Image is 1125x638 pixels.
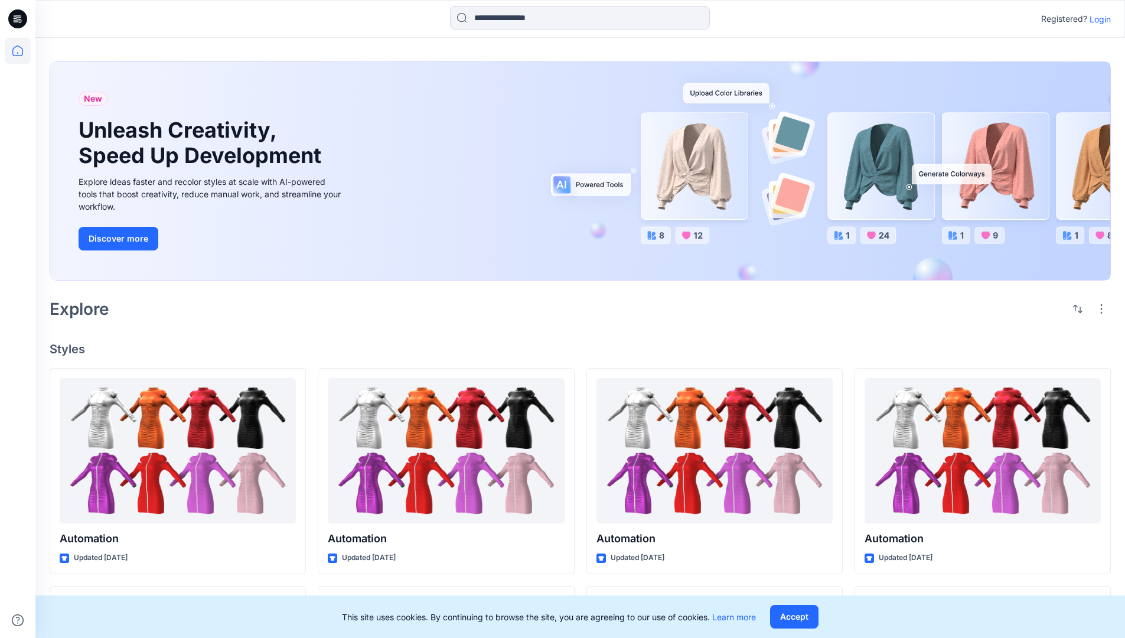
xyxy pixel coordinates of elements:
[79,175,344,213] div: Explore ideas faster and recolor styles at scale with AI-powered tools that boost creativity, red...
[611,552,664,564] p: Updated [DATE]
[342,611,756,623] p: This site uses cookies. By continuing to browse the site, you are agreeing to our use of cookies.
[712,612,756,622] a: Learn more
[328,378,564,524] a: Automation
[79,118,327,168] h1: Unleash Creativity, Speed Up Development
[596,378,833,524] a: Automation
[879,552,932,564] p: Updated [DATE]
[60,530,296,547] p: Automation
[328,530,564,547] p: Automation
[50,300,109,318] h2: Explore
[1090,13,1111,25] p: Login
[865,378,1101,524] a: Automation
[865,530,1101,547] p: Automation
[596,530,833,547] p: Automation
[1041,12,1087,26] p: Registered?
[770,605,819,629] button: Accept
[74,552,128,564] p: Updated [DATE]
[342,552,396,564] p: Updated [DATE]
[79,227,158,250] button: Discover more
[60,378,296,524] a: Automation
[79,227,344,250] a: Discover more
[84,92,102,106] span: New
[50,342,1111,356] h4: Styles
